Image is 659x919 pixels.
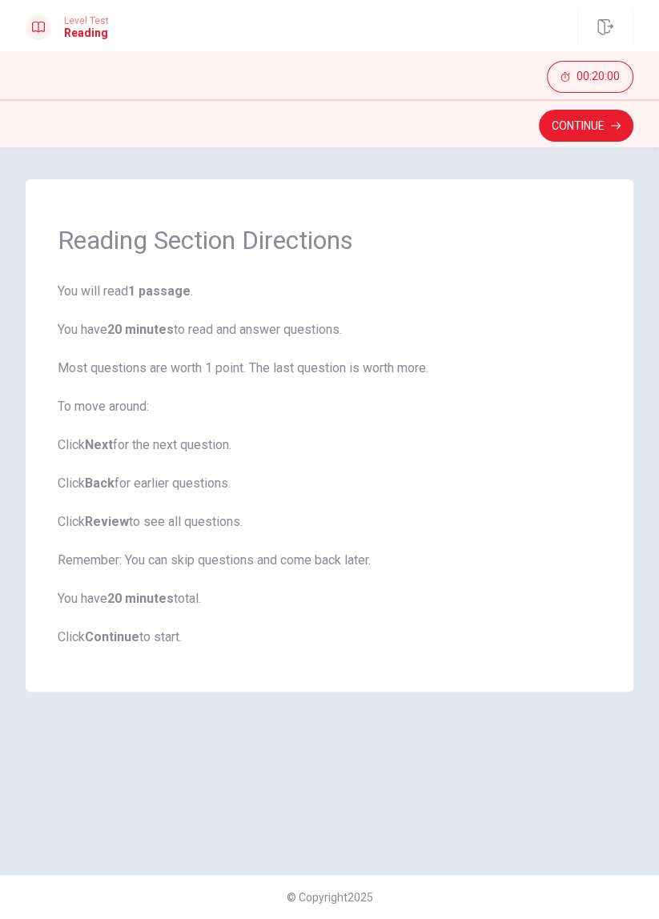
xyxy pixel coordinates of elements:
[85,629,139,644] b: Continue
[64,15,109,26] span: Level Test
[107,591,174,606] b: 20 minutes
[85,476,115,491] b: Back
[539,110,633,142] button: Continue
[58,224,601,256] h1: Reading Section Directions
[577,70,620,83] span: 00:20:00
[85,437,113,452] b: Next
[287,891,373,904] span: © Copyright 2025
[128,283,191,299] b: 1 passage
[64,26,109,39] h1: Reading
[85,514,129,529] b: Review
[58,282,601,647] span: You will read . You have to read and answer questions. Most questions are worth 1 point. The last...
[107,322,174,337] b: 20 minutes
[547,61,633,93] button: 00:20:00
